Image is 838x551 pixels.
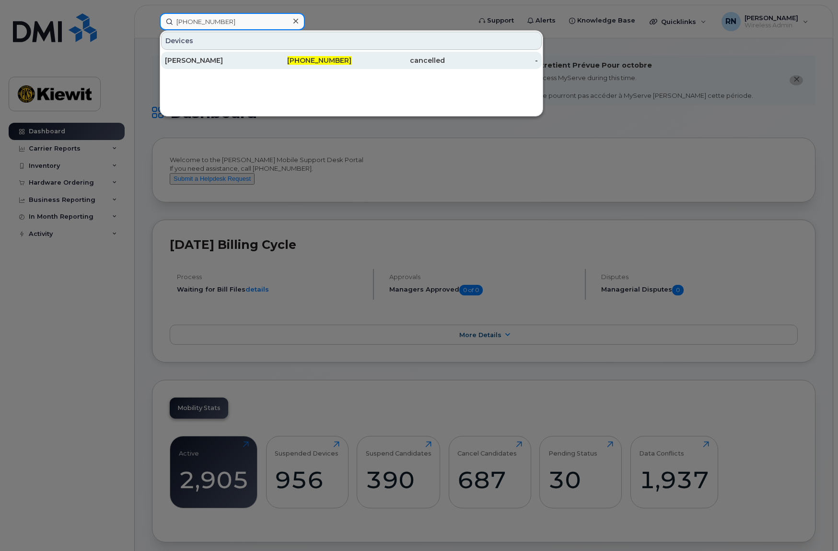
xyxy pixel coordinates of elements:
[445,56,538,65] div: -
[287,56,351,65] span: [PHONE_NUMBER]
[796,509,831,544] iframe: Messenger Launcher
[161,32,542,50] div: Devices
[161,52,542,69] a: [PERSON_NAME][PHONE_NUMBER]cancelled-
[165,56,258,65] div: [PERSON_NAME]
[351,56,445,65] div: cancelled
